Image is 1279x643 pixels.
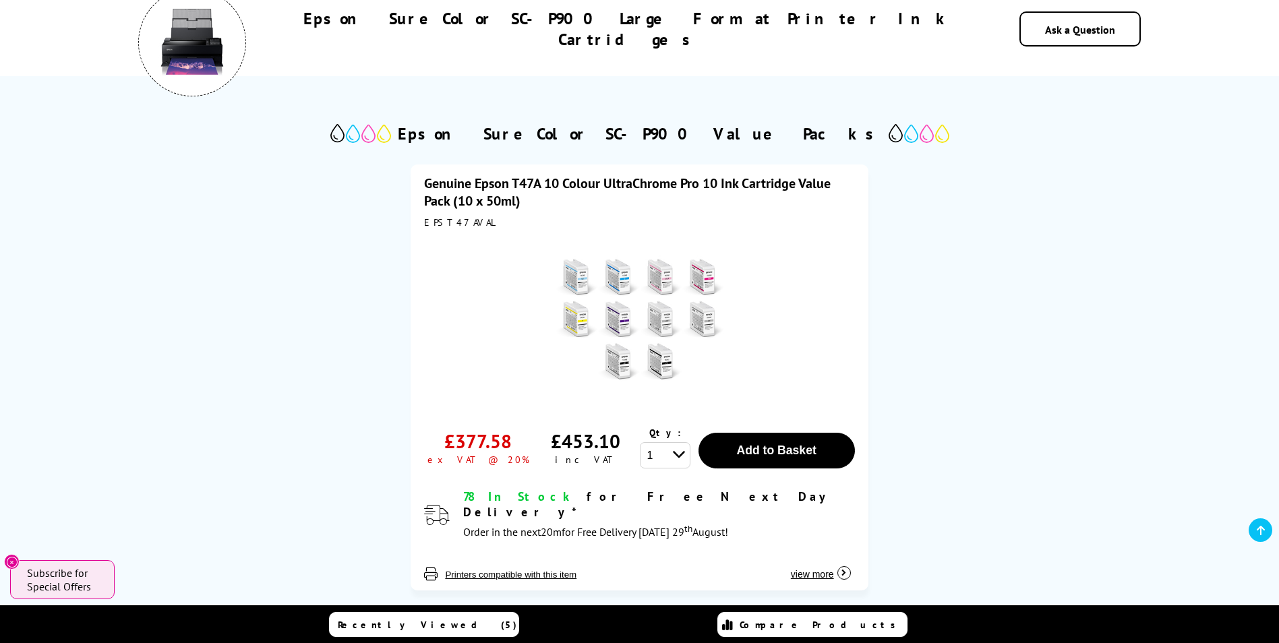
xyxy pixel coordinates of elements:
h2: Epson SureColor SC-P900 Value Packs [398,123,882,144]
h1: Epson SureColor SC-P900 Large Format Printer Ink Cartridges [287,8,969,50]
button: Close [4,554,20,570]
div: EPST47AVAL [424,216,854,228]
span: for Free Next Day Delivery* [463,489,832,520]
img: Epson T47A 10 Colour UltraChrome Pro 10 Ink Cartridge Value Pack (10 x 50ml) [556,235,724,404]
span: Qty: [649,427,681,439]
button: Printers compatible with this item [441,569,581,580]
span: Subscribe for Special Offers [27,566,101,593]
div: £453.10 [551,429,620,454]
a: Recently Viewed (5) [329,612,519,637]
div: inc VAT [555,454,616,466]
span: 78 In Stock [463,489,575,504]
span: 20m [541,525,562,539]
span: Compare Products [740,619,903,631]
span: view more [791,569,834,580]
span: Order in the next for Free Delivery [DATE] 29 August! [463,525,728,539]
span: Add to Basket [737,443,816,457]
div: £377.58 [444,429,512,454]
a: Genuine Epson T47A 10 Colour UltraChrome Pro 10 Ink Cartridge Value Pack (10 x 50ml) [424,175,831,210]
a: Ask a Question [1045,23,1115,36]
div: modal_delivery [463,489,854,542]
span: Recently Viewed (5) [338,619,517,631]
img: Epson SureColor SC-P900 Large Format Printer Ink Cartridges [158,9,226,76]
sup: th [684,522,692,534]
button: Add to Basket [698,433,855,468]
div: ex VAT @ 20% [427,454,529,466]
button: view more [787,555,855,580]
a: Compare Products [717,612,908,637]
